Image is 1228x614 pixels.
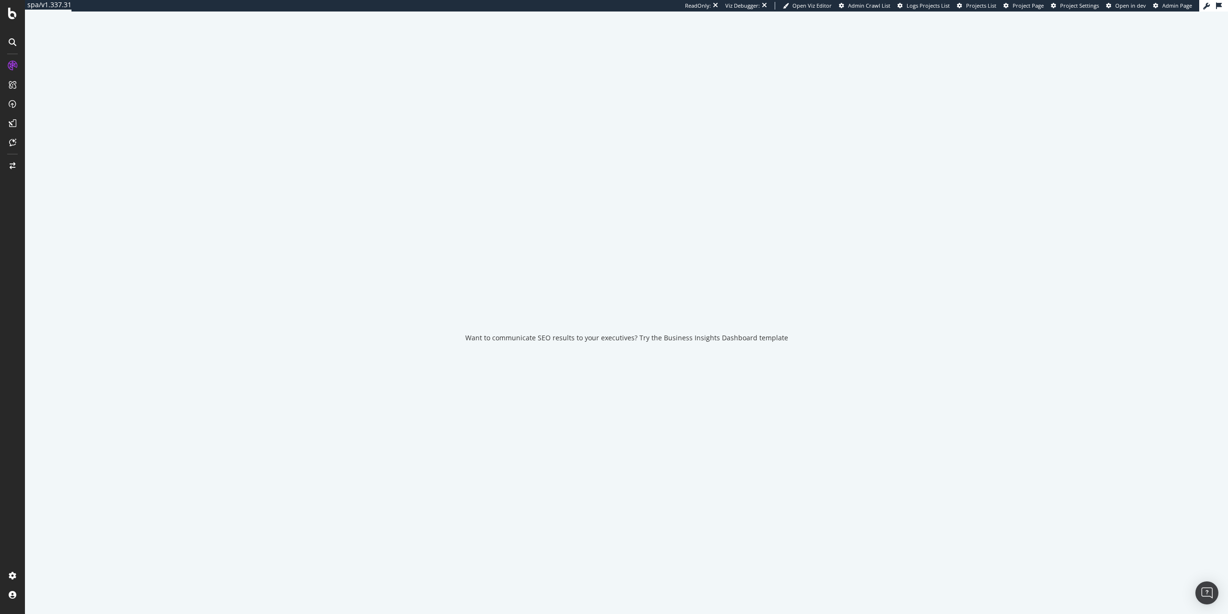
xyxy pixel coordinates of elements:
[1153,2,1192,10] a: Admin Page
[783,2,832,10] a: Open Viz Editor
[907,2,950,9] span: Logs Projects List
[1060,2,1099,9] span: Project Settings
[848,2,890,9] span: Admin Crawl List
[725,2,760,10] div: Viz Debugger:
[1106,2,1146,10] a: Open in dev
[1195,581,1218,604] div: Open Intercom Messenger
[685,2,711,10] div: ReadOnly:
[957,2,996,10] a: Projects List
[465,333,788,343] div: Want to communicate SEO results to your executives? Try the Business Insights Dashboard template
[592,283,661,318] div: animation
[897,2,950,10] a: Logs Projects List
[1162,2,1192,9] span: Admin Page
[1115,2,1146,9] span: Open in dev
[839,2,890,10] a: Admin Crawl List
[1004,2,1044,10] a: Project Page
[1013,2,1044,9] span: Project Page
[966,2,996,9] span: Projects List
[1051,2,1099,10] a: Project Settings
[792,2,832,9] span: Open Viz Editor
